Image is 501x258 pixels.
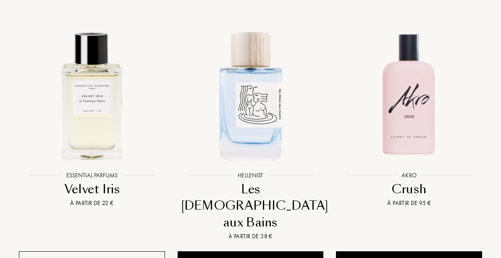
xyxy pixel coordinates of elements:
[339,199,479,208] div: À partir de 95 €
[181,232,320,241] div: À partir de 38 €
[22,199,162,208] div: À partir de 22 €
[19,14,165,218] a: Velvet Iris Essential ParfumsEssential ParfumsVelvet IrisÀ partir de 22 €
[338,24,480,166] img: Crush Akro
[336,14,482,218] a: Crush AkroAkroCrushÀ partir de 95 €
[179,24,322,166] img: Les Dieux aux Bains Hellenist
[181,181,320,231] div: Les [DEMOGRAPHIC_DATA] aux Bains
[21,24,163,166] img: Velvet Iris Essential Parfums
[178,14,324,251] a: Les Dieux aux Bains HellenistHellenistLes [DEMOGRAPHIC_DATA] aux BainsÀ partir de 38 €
